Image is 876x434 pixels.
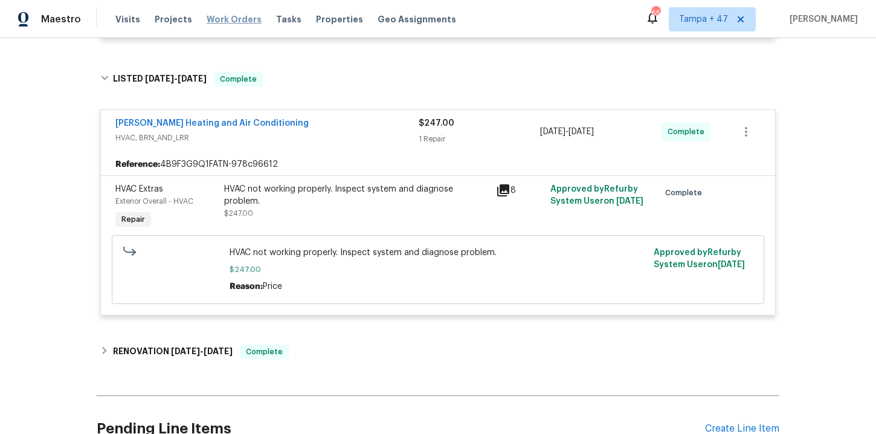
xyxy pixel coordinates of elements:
[41,13,81,25] span: Maestro
[230,247,647,259] span: HVAC not working properly. Inspect system and diagnose problem.
[316,13,363,25] span: Properties
[145,74,207,83] span: -
[115,132,419,144] span: HVAC, BRN_AND_LRR
[654,248,745,269] span: Approved by Refurby System User on
[540,126,594,138] span: -
[171,347,233,355] span: -
[155,13,192,25] span: Projects
[97,60,779,99] div: LISTED [DATE]-[DATE]Complete
[115,13,140,25] span: Visits
[550,185,643,206] span: Approved by Refurby System User on
[263,282,282,291] span: Price
[171,347,200,355] span: [DATE]
[276,15,301,24] span: Tasks
[117,213,150,225] span: Repair
[97,337,779,366] div: RENOVATION [DATE]-[DATE]Complete
[785,13,858,25] span: [PERSON_NAME]
[230,282,263,291] span: Reason:
[419,119,454,128] span: $247.00
[496,183,543,198] div: 8
[113,345,233,359] h6: RENOVATION
[115,119,309,128] a: [PERSON_NAME] Heating and Air Conditioning
[616,197,643,206] span: [DATE]
[101,154,775,175] div: 4B9F3G9Q1FATN-978c96612
[665,187,707,199] span: Complete
[679,13,728,25] span: Tampa + 47
[668,126,709,138] span: Complete
[113,72,207,86] h6: LISTED
[207,13,262,25] span: Work Orders
[568,128,594,136] span: [DATE]
[230,264,647,276] span: $247.00
[115,198,193,205] span: Exterior Overall - HVAC
[241,346,288,358] span: Complete
[178,74,207,83] span: [DATE]
[718,261,745,269] span: [DATE]
[224,210,253,217] span: $247.00
[378,13,456,25] span: Geo Assignments
[224,183,489,207] div: HVAC not working properly. Inspect system and diagnose problem.
[115,185,163,193] span: HVAC Extras
[215,73,262,85] span: Complete
[651,7,660,19] div: 659
[540,128,565,136] span: [DATE]
[145,74,174,83] span: [DATE]
[115,158,160,170] b: Reference:
[419,133,540,145] div: 1 Repair
[204,347,233,355] span: [DATE]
